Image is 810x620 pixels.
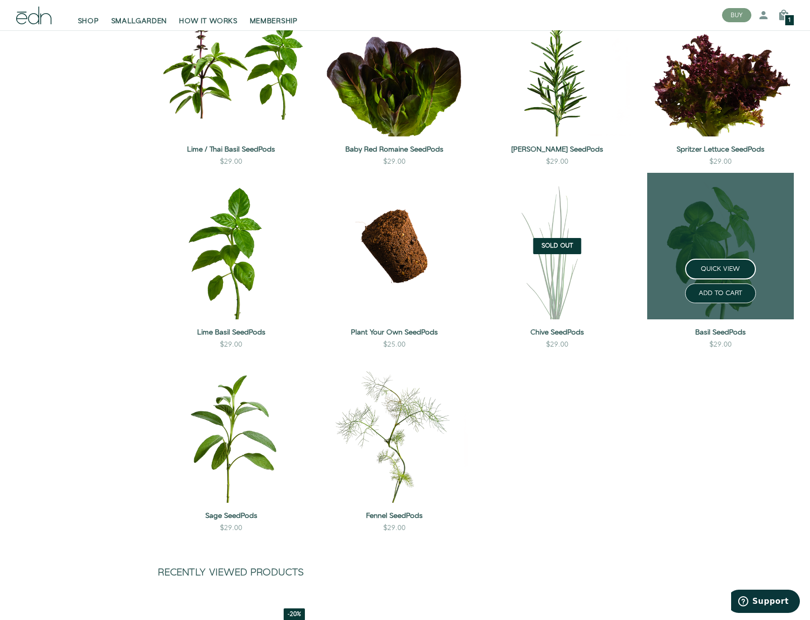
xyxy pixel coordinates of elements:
[173,4,243,26] a: HOW IT WORKS
[158,511,305,521] a: Sage SeedPods
[244,4,304,26] a: MEMBERSHIP
[105,4,173,26] a: SMALLGARDEN
[250,16,298,26] span: MEMBERSHIP
[158,173,305,320] img: Lime Basil SeedPods
[484,327,631,338] a: Chive SeedPods
[685,259,756,279] button: QUICK VIEW
[111,16,167,26] span: SMALLGARDEN
[321,173,468,320] img: Plant Your Own SeedPods
[542,243,573,249] span: Sold Out
[158,356,305,503] img: Sage SeedPods
[546,340,568,350] div: $29.00
[546,157,568,167] div: $29.00
[484,145,631,155] a: [PERSON_NAME] SeedPods
[158,567,766,579] h3: Recently Viewed Products
[484,173,631,320] img: Chive SeedPods
[321,356,468,503] img: Fennel SeedPods
[220,523,242,533] div: $29.00
[220,157,242,167] div: $29.00
[288,611,301,617] span: -20%
[72,4,105,26] a: SHOP
[220,340,242,350] div: $29.00
[647,145,794,155] a: Spritzer Lettuce SeedPods
[158,145,305,155] a: Lime / Thai Basil SeedPods
[383,523,406,533] div: $29.00
[321,511,468,521] a: Fennel SeedPods
[321,327,468,338] a: Plant Your Own SeedPods
[321,145,468,155] a: Baby Red Romaine SeedPods
[383,340,406,350] div: $25.00
[731,590,800,615] iframe: Opens a widget where you can find more information
[158,327,305,338] a: Lime Basil SeedPods
[709,340,732,350] div: $29.00
[647,327,794,338] a: Basil SeedPods
[722,8,751,22] button: BUY
[179,16,237,26] span: HOW IT WORKS
[78,16,99,26] span: SHOP
[709,157,732,167] div: $29.00
[788,18,791,23] span: 1
[685,283,756,303] button: ADD TO CART
[383,157,406,167] div: $29.00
